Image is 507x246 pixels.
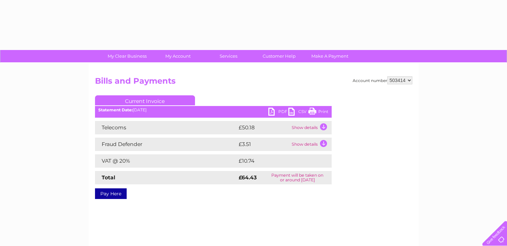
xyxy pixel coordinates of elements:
td: £3.51 [237,138,290,151]
div: [DATE] [95,108,332,112]
h2: Bills and Payments [95,76,412,89]
a: PDF [268,108,288,117]
a: Customer Help [252,50,307,62]
strong: Total [102,174,115,181]
a: My Clear Business [100,50,155,62]
a: My Account [150,50,205,62]
a: CSV [288,108,308,117]
td: £10.74 [237,154,318,168]
td: Payment will be taken on or around [DATE] [263,171,332,184]
td: Fraud Defender [95,138,237,151]
a: Make A Payment [302,50,357,62]
a: Pay Here [95,188,127,199]
a: Services [201,50,256,62]
td: Show details [290,138,332,151]
b: Statement Date: [98,107,133,112]
td: Telecoms [95,121,237,134]
a: Print [308,108,328,117]
a: Current Invoice [95,95,195,105]
strong: £64.43 [239,174,257,181]
td: Show details [290,121,332,134]
td: VAT @ 20% [95,154,237,168]
div: Account number [353,76,412,84]
td: £50.18 [237,121,290,134]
